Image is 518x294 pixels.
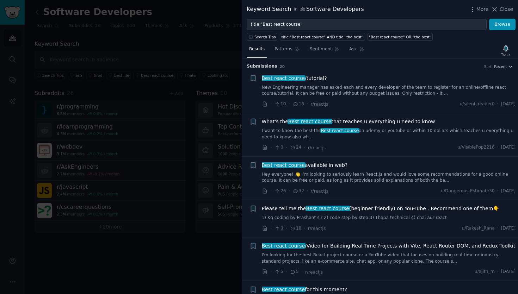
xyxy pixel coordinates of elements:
span: [DATE] [501,144,516,151]
span: Best react course [306,206,350,211]
a: What's theBest react coursethat teaches u everything u need to know [262,118,435,125]
span: Search Tips [254,35,276,39]
span: /tutorial? [262,75,327,82]
span: 18 [290,225,301,232]
span: · [289,187,290,195]
span: r/reactjs [308,145,326,150]
span: 20 [280,64,285,69]
span: Close [500,6,513,13]
button: More [469,6,489,13]
span: More [476,6,489,13]
div: title:"Best react course" AND title:"the best" [282,35,363,39]
span: · [270,225,272,232]
button: Browse [489,19,516,31]
a: Best react course/tutorial? [262,75,327,82]
span: u/Dangerous-Estimate30 [441,188,494,194]
span: u/silent_reader0 [460,101,494,107]
span: 26 [274,188,286,194]
span: Results [249,46,265,52]
span: · [270,187,272,195]
span: Please tell me the (beginner friendly) on You-Tube . Recommend one of them👇 [262,205,499,212]
span: · [270,268,272,276]
span: · [497,269,499,275]
a: New Engineering manager has asked each and every developer of the team to register for an online/... [262,85,516,97]
span: 10 [274,101,286,107]
span: [DATE] [501,269,516,275]
button: Track [499,43,513,58]
span: available in web? [262,162,348,169]
span: 0 [274,225,283,232]
a: "Best react course" OR "the best" [368,33,433,41]
span: in [294,6,297,13]
span: · [497,188,499,194]
span: Submission s [247,63,277,70]
span: [DATE] [501,225,516,232]
span: Sentiment [310,46,332,52]
span: What's the that teaches u everything u need to know [262,118,435,125]
span: Best react course [261,287,306,292]
span: · [286,225,287,232]
a: Best react courseavailable in web? [262,162,348,169]
span: u/Rakesh_Rana [462,225,495,232]
span: Best react course [261,162,306,168]
span: · [301,268,303,276]
span: r/reactjs [308,226,326,231]
span: · [307,100,308,108]
button: Recent [494,64,513,69]
span: Patterns [275,46,292,52]
span: · [497,144,499,151]
input: Try a keyword related to your business [247,19,487,31]
a: Ask [347,44,367,58]
span: Recent [494,64,507,69]
span: for this moment? [262,286,347,293]
a: Best react course/Video for Building Real-Time Projects with Vite, React Router DOM, and Redux To... [262,242,516,250]
span: 5 [274,269,283,275]
span: /Video for Building Real-Time Projects with Vite, React Router DOM, and Redux Toolkit [262,242,516,250]
div: Keyword Search Software Developers [247,5,364,14]
span: · [307,187,308,195]
span: Best react course [261,243,306,249]
span: r/reactjs [305,270,323,275]
span: · [304,144,305,151]
a: Hey everyone! 👋 I’m looking to seriously learn React.js and would love some recommendations for a... [262,171,516,184]
span: · [270,144,272,151]
a: Patterns [272,44,302,58]
a: 1) Kg coding by Prashant sir 2) code step by step 3) Thapa technical 4) chai aur react [262,215,516,221]
span: 24 [290,144,301,151]
button: Close [491,6,513,13]
span: r/reactjs [311,102,328,107]
span: u/ajith_m [475,269,495,275]
div: "Best react course" OR "the best" [369,35,431,39]
span: Best react course [261,75,306,81]
a: Sentiment [307,44,342,58]
span: 16 [292,101,304,107]
div: Sort [484,64,492,69]
span: · [304,225,305,232]
a: I want to know the best theBest react courseon udemy or youtube or within 10 dollars which teache... [262,128,516,140]
span: Best react course [288,119,332,124]
span: [DATE] [501,188,516,194]
span: · [497,101,499,107]
span: [DATE] [501,101,516,107]
span: Ask [349,46,357,52]
a: Results [247,44,267,58]
span: Best react course [320,128,359,133]
a: title:"Best react course" AND title:"the best" [280,33,365,41]
div: Track [501,52,511,57]
span: u/VisiblePop2216 [457,144,494,151]
span: 0 [274,144,283,151]
a: Please tell me theBest react course(beginner friendly) on You-Tube . Recommend one of them👇 [262,205,499,212]
span: · [286,268,287,276]
span: · [289,100,290,108]
span: 32 [292,188,304,194]
span: r/reactjs [311,189,328,194]
a: I'm looking for the best React project course or a YouTube video that focuses on building real-ti... [262,252,516,264]
a: Best react coursefor this moment? [262,286,347,293]
button: Search Tips [247,33,277,41]
span: · [270,100,272,108]
span: · [497,225,499,232]
span: 5 [290,269,298,275]
span: · [286,144,287,151]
